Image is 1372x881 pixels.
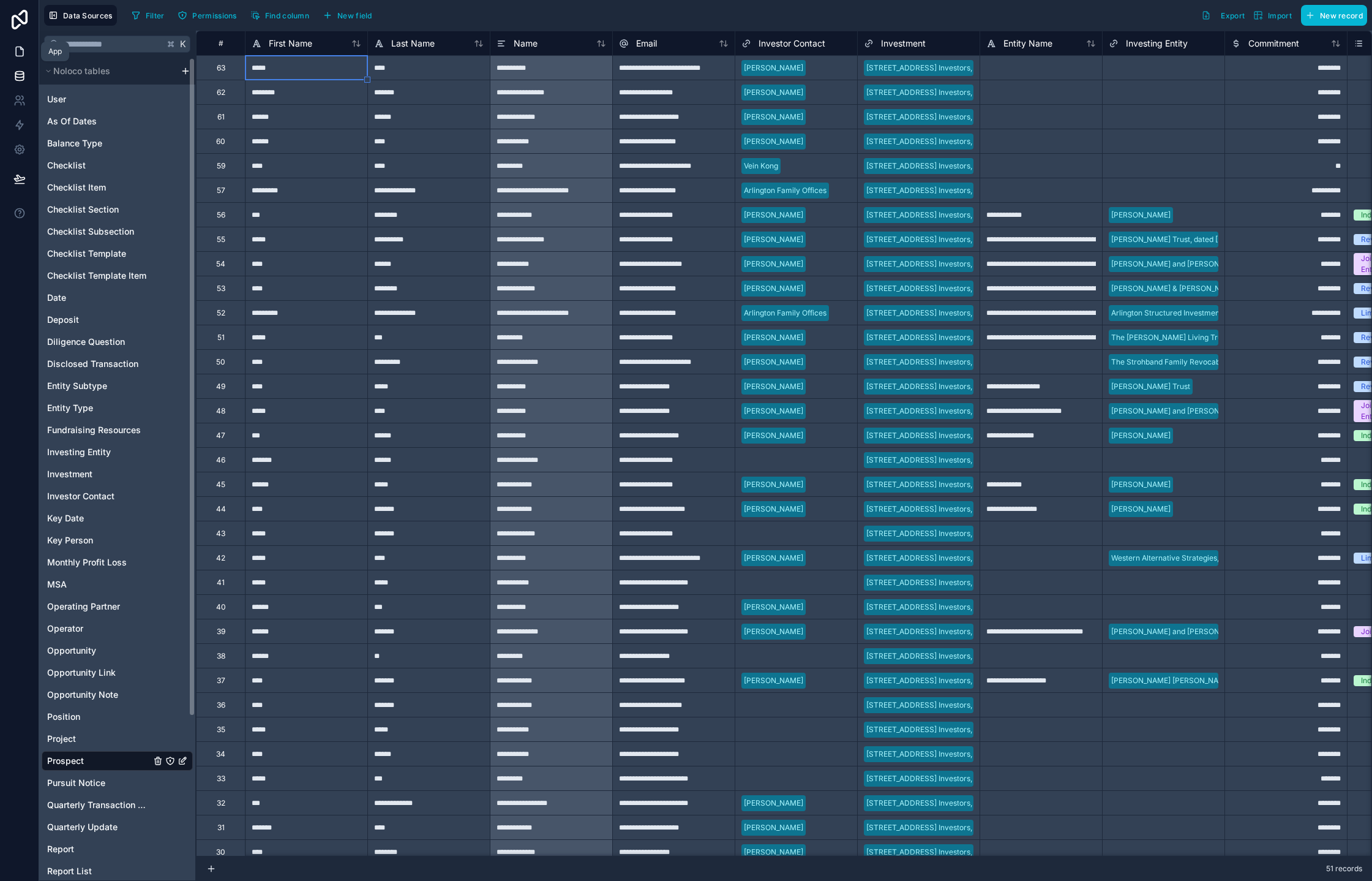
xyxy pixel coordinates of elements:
div: [STREET_ADDRESS] Investors, LLC [866,381,988,392]
div: 45 [216,480,225,490]
div: # [206,39,236,48]
div: [PERSON_NAME] Trust, dated [DATE] [1111,234,1239,245]
div: 52 [217,308,225,318]
span: Entity Name [1003,37,1052,50]
div: 44 [216,504,226,514]
div: [PERSON_NAME] [744,259,803,270]
span: Investing Entity [1126,37,1188,50]
div: The [PERSON_NAME] Living Trust dated [DATE] [1111,332,1275,343]
div: [STREET_ADDRESS] Investors, LLC [866,773,988,784]
span: K [179,40,187,48]
div: [STREET_ADDRESS] Investors, LLC [866,62,988,74]
div: [STREET_ADDRESS] Investors, LLC [866,136,988,147]
div: 46 [216,455,225,465]
div: [PERSON_NAME] [744,87,803,98]
div: [STREET_ADDRESS] Investors, LLC [866,357,988,368]
span: Name [514,37,538,50]
div: 49 [216,382,225,391]
div: [STREET_ADDRESS] Investors, LLC [866,675,988,686]
div: [PERSON_NAME] [744,798,803,809]
div: [PERSON_NAME] [744,283,803,294]
div: [PERSON_NAME] & [PERSON_NAME] Trust [1111,283,1258,294]
div: [STREET_ADDRESS] Investors, LLC [866,724,988,735]
span: First Name [269,37,312,50]
button: New record [1301,5,1367,26]
div: 30 [216,847,225,857]
div: [STREET_ADDRESS] Investors, LLC [866,504,988,515]
div: 39 [217,627,225,637]
div: [PERSON_NAME] [744,504,803,515]
div: 54 [216,259,225,269]
div: [STREET_ADDRESS] Investors, LLC [866,553,988,564]
div: [STREET_ADDRESS] Investors, LLC [866,749,988,760]
div: [STREET_ADDRESS] Investors, LLC [866,161,988,172]
div: Arlington Structured Investments I, LLC [1111,308,1247,319]
div: [STREET_ADDRESS] Investors, LLC [866,798,988,809]
div: [PERSON_NAME] [PERSON_NAME] [1111,675,1232,686]
span: Find column [265,11,309,20]
div: [PERSON_NAME] and [PERSON_NAME] [1111,626,1246,637]
div: [PERSON_NAME] and [PERSON_NAME] [1111,406,1246,417]
div: [STREET_ADDRESS] Investors, LLC [866,626,988,637]
div: 43 [216,529,225,539]
div: 36 [217,700,225,710]
div: [STREET_ADDRESS] Investors, LLC [866,112,988,123]
div: 53 [217,284,225,293]
div: [PERSON_NAME] [744,479,803,490]
span: Import [1268,11,1292,20]
button: New field [318,6,377,25]
div: [STREET_ADDRESS] Investors, LLC [866,455,988,466]
div: [PERSON_NAME] [744,62,803,74]
button: Permissions [173,6,241,25]
div: [PERSON_NAME] [744,112,803,123]
div: 63 [217,63,225,73]
div: 33 [217,774,225,784]
div: 51 [217,333,225,342]
div: [STREET_ADDRESS] Investors, LLC [866,602,988,613]
div: [PERSON_NAME] [744,602,803,613]
div: [STREET_ADDRESS] Investors, LLC [866,430,988,441]
span: Investment [881,37,926,50]
span: Last Name [391,37,435,50]
span: New record [1320,11,1363,20]
div: App [48,47,62,56]
div: [STREET_ADDRESS] Investors, LLC [866,700,988,711]
div: 48 [216,406,225,416]
div: 42 [216,553,225,563]
span: Email [636,37,657,50]
div: 61 [217,112,225,122]
button: Filter [127,6,169,25]
div: [PERSON_NAME] Trust [1111,381,1190,392]
a: New record [1296,5,1367,26]
div: Arlington Family Offices [744,185,827,196]
span: Export [1221,11,1245,20]
div: [PERSON_NAME] [744,136,803,147]
div: [STREET_ADDRESS] Investors, LLC [866,332,988,343]
span: Investor Contact [759,37,825,50]
div: [STREET_ADDRESS] Investors, LLC [866,210,988,221]
div: [STREET_ADDRESS] Investors, LLC [866,87,988,98]
div: 60 [216,137,225,146]
a: Permissions [173,6,246,25]
span: Commitment [1248,37,1299,50]
div: 62 [217,88,225,97]
div: [PERSON_NAME] [744,430,803,441]
div: [STREET_ADDRESS] Investors, LLC [866,651,988,662]
div: [PERSON_NAME] [744,626,803,637]
button: Data Sources [44,5,117,26]
div: [STREET_ADDRESS] Investors, LLC [866,185,988,196]
div: [PERSON_NAME] [744,553,803,564]
div: [PERSON_NAME] [1111,210,1171,221]
div: 56 [217,210,225,220]
div: 57 [217,186,225,195]
div: [PERSON_NAME] [744,675,803,686]
div: [PERSON_NAME] [744,332,803,343]
div: 38 [217,651,225,661]
button: Find column [246,6,313,25]
div: [STREET_ADDRESS] Investors, LLC [866,528,988,539]
div: 40 [216,602,226,612]
div: [STREET_ADDRESS] Investors, LLC [866,308,988,319]
div: [STREET_ADDRESS] Investors, LLC [866,822,988,833]
div: 59 [217,161,225,171]
div: Western Alternative Strategies, L.P. – Co-GP Series [1111,553,1289,564]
